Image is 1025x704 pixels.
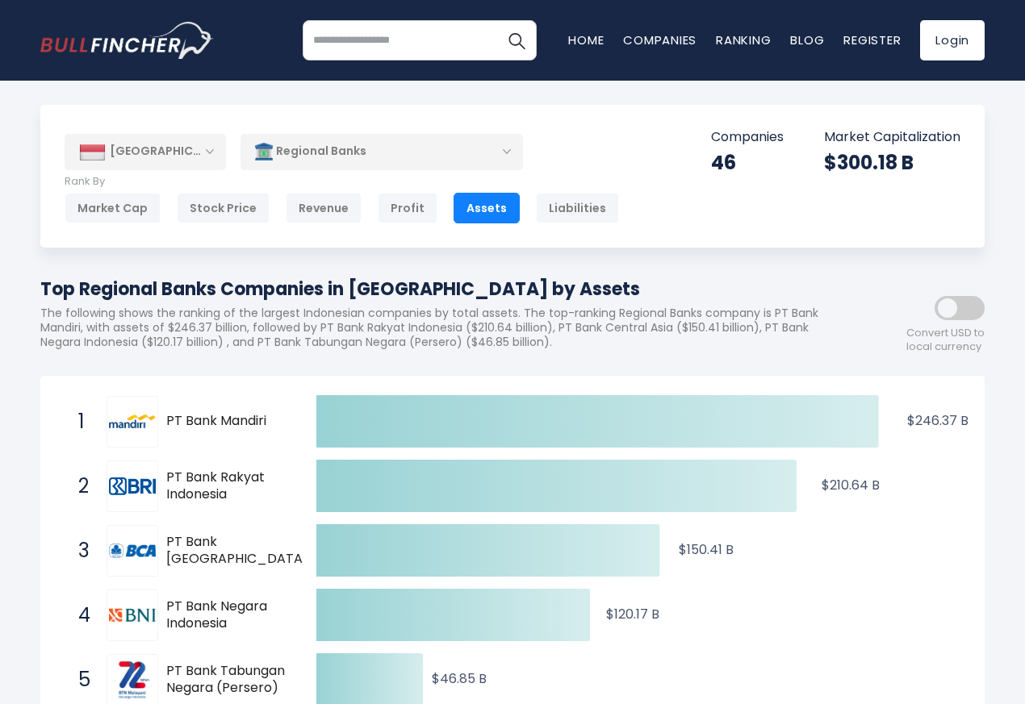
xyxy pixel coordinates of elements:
p: Rank By [65,175,619,189]
p: Companies [711,129,784,146]
text: $120.17 B [606,605,659,623]
div: Revenue [286,193,362,223]
span: PT Bank Negara Indonesia [166,598,288,632]
a: Companies [623,31,697,48]
img: PT Bank Mandiri [109,414,156,428]
img: PT Bank Negara Indonesia [109,592,156,639]
img: PT Bank Rakyat Indonesia [109,477,156,495]
span: 3 [70,537,86,564]
a: Blog [790,31,824,48]
img: bullfincher logo [40,22,214,59]
img: PT Bank Tabungan Negara (Persero) [109,656,156,703]
a: Register [843,31,901,48]
div: [GEOGRAPHIC_DATA] [65,134,226,169]
span: PT Bank Mandiri [166,413,288,430]
div: Market Cap [65,193,161,223]
span: PT Bank Rakyat Indonesia [166,469,288,503]
span: 4 [70,602,86,629]
button: Search [496,20,537,60]
img: PT Bank Central Asia [109,544,156,558]
span: PT Bank Tabungan Negara (Persero) [166,663,288,697]
div: Stock Price [177,193,270,223]
div: Regional Banks [241,133,523,170]
text: $246.37 B [907,411,969,430]
a: Login [920,20,985,60]
span: 5 [70,666,86,694]
text: $46.85 B [432,669,487,688]
text: $210.64 B [822,476,880,494]
p: The following shows the ranking of the largest Indonesian companies by total assets. The top-rank... [40,306,839,350]
div: $300.18 B [824,150,960,175]
div: 46 [711,150,784,175]
span: PT Bank [GEOGRAPHIC_DATA] [166,534,308,568]
div: Profit [378,193,437,223]
span: 2 [70,473,86,500]
text: $150.41 B [679,540,734,559]
a: Ranking [716,31,771,48]
a: Home [568,31,604,48]
h1: Top Regional Banks Companies in [GEOGRAPHIC_DATA] by Assets [40,276,839,302]
span: 1 [70,408,86,435]
p: Market Capitalization [824,129,960,146]
span: Convert USD to local currency [906,327,985,354]
div: Assets [454,193,520,223]
div: Liabilities [536,193,619,223]
a: Go to homepage [40,22,214,59]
